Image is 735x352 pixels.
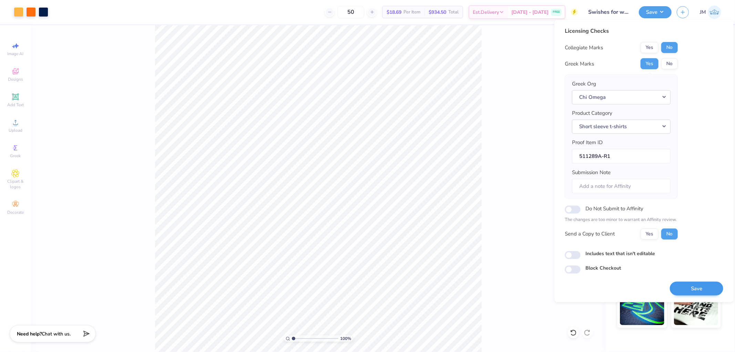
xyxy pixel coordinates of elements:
span: [DATE] - [DATE] [511,9,549,16]
span: Image AI [8,51,24,57]
div: Send a Copy to Client [565,230,615,238]
img: Water based Ink [674,291,718,325]
div: Collegiate Marks [565,44,603,52]
a: JM [700,6,721,19]
p: The changes are too minor to warrant an Affinity review. [565,217,678,223]
div: Licensing Checks [565,27,678,35]
button: Save [670,281,723,295]
span: Designs [8,77,23,82]
input: – – [337,6,364,18]
span: $18.69 [387,9,401,16]
div: Greek Marks [565,60,594,68]
label: Greek Org [572,80,596,88]
button: Chi Omega [572,90,671,104]
input: Untitled Design [583,5,634,19]
button: Short sleeve t-shirts [572,119,671,133]
span: Upload [9,128,22,133]
span: Chat with us. [42,331,71,337]
button: Yes [641,42,659,53]
button: Save [639,6,672,18]
span: Decorate [7,210,24,215]
span: Clipart & logos [3,179,28,190]
label: Includes text that isn't editable [585,250,655,257]
span: Est. Delivery [473,9,499,16]
label: Product Category [572,109,612,117]
button: Yes [641,58,659,69]
span: JM [700,8,706,16]
button: Yes [641,228,659,239]
span: Per Item [404,9,420,16]
button: No [661,228,678,239]
input: Add a note for Affinity [572,179,671,193]
label: Block Checkout [585,264,621,272]
span: FREE [553,10,560,14]
button: No [661,58,678,69]
label: Proof Item ID [572,139,603,147]
span: Total [448,9,459,16]
span: Add Text [7,102,24,108]
span: 100 % [340,335,351,342]
span: $934.50 [429,9,446,16]
img: Glow in the Dark Ink [620,291,664,325]
span: Greek [10,153,21,159]
strong: Need help? [17,331,42,337]
button: No [661,42,678,53]
label: Do Not Submit to Affinity [585,204,643,213]
img: Joshua Macky Gaerlan [708,6,721,19]
label: Submission Note [572,169,611,177]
